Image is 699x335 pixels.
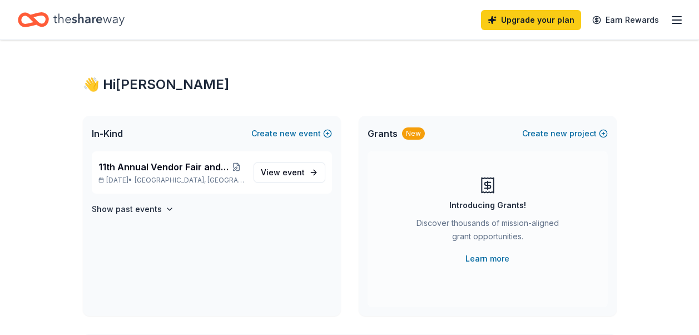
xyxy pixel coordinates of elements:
span: new [551,127,567,140]
span: 11th Annual Vendor Fair and Basket Raffle [98,160,229,174]
span: Grants [368,127,398,140]
div: Introducing Grants! [449,199,526,212]
span: View [261,166,305,179]
a: Earn Rewards [586,10,666,30]
button: Createnewproject [522,127,608,140]
a: Upgrade your plan [481,10,581,30]
div: New [402,127,425,140]
span: In-Kind [92,127,123,140]
div: Discover thousands of mission-aligned grant opportunities. [412,216,563,248]
p: [DATE] • [98,176,245,185]
button: Createnewevent [251,127,332,140]
span: new [280,127,296,140]
a: Home [18,7,125,33]
div: 👋 Hi [PERSON_NAME] [83,76,617,93]
span: event [282,167,305,177]
a: Learn more [465,252,509,265]
button: Show past events [92,203,174,216]
h4: Show past events [92,203,162,216]
span: [GEOGRAPHIC_DATA], [GEOGRAPHIC_DATA] [135,176,244,185]
a: View event [254,162,325,183]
